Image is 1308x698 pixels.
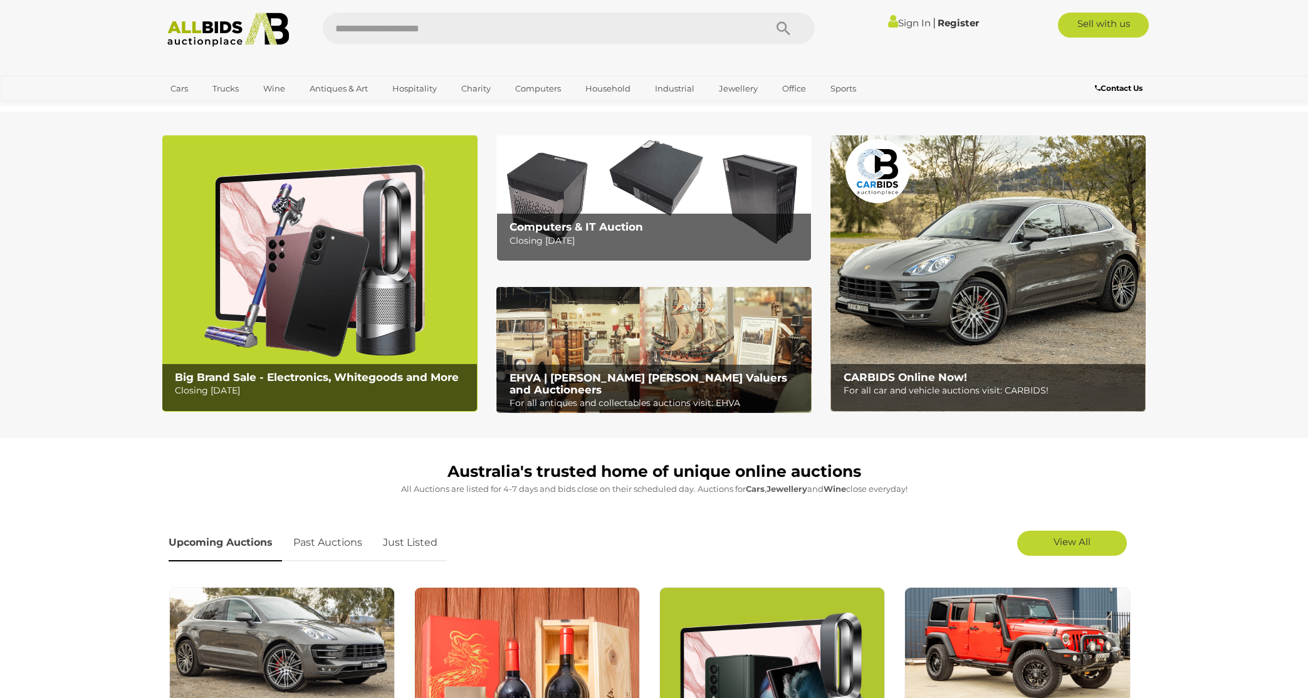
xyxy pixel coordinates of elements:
[162,135,478,412] img: Big Brand Sale - Electronics, Whitegoods and More
[510,221,643,233] b: Computers & IT Auction
[1095,83,1143,93] b: Contact Us
[255,78,293,99] a: Wine
[844,371,967,383] b: CARBIDS Online Now!
[496,135,812,261] img: Computers & IT Auction
[169,524,282,561] a: Upcoming Auctions
[169,463,1140,481] h1: Australia's trusted home of unique online auctions
[284,524,372,561] a: Past Auctions
[510,372,787,396] b: EHVA | [PERSON_NAME] [PERSON_NAME] Valuers and Auctioneers
[507,78,569,99] a: Computers
[496,287,812,414] img: EHVA | Evans Hastings Valuers and Auctioneers
[830,135,1146,412] a: CARBIDS Online Now! CARBIDS Online Now! For all car and vehicle auctions visit: CARBIDS!
[933,16,936,29] span: |
[822,78,864,99] a: Sports
[301,78,376,99] a: Antiques & Art
[510,233,805,249] p: Closing [DATE]
[711,78,766,99] a: Jewellery
[938,17,979,29] a: Register
[496,135,812,261] a: Computers & IT Auction Computers & IT Auction Closing [DATE]
[510,395,805,411] p: For all antiques and collectables auctions visit: EHVA
[766,484,807,494] strong: Jewellery
[453,78,499,99] a: Charity
[169,482,1140,496] p: All Auctions are listed for 4-7 days and bids close on their scheduled day. Auctions for , and cl...
[824,484,846,494] strong: Wine
[1017,531,1127,556] a: View All
[204,78,247,99] a: Trucks
[830,135,1146,412] img: CARBIDS Online Now!
[162,78,196,99] a: Cars
[175,383,470,398] p: Closing [DATE]
[888,17,931,29] a: Sign In
[1095,81,1146,95] a: Contact Us
[384,78,445,99] a: Hospitality
[160,13,296,47] img: Allbids.com.au
[374,524,447,561] a: Just Listed
[162,135,478,412] a: Big Brand Sale - Electronics, Whitegoods and More Big Brand Sale - Electronics, Whitegoods and Mo...
[1058,13,1149,38] a: Sell with us
[162,99,268,120] a: [GEOGRAPHIC_DATA]
[175,371,459,383] b: Big Brand Sale - Electronics, Whitegoods and More
[577,78,639,99] a: Household
[746,484,765,494] strong: Cars
[844,383,1139,398] p: For all car and vehicle auctions visit: CARBIDS!
[496,287,812,414] a: EHVA | Evans Hastings Valuers and Auctioneers EHVA | [PERSON_NAME] [PERSON_NAME] Valuers and Auct...
[774,78,814,99] a: Office
[752,13,815,44] button: Search
[647,78,703,99] a: Industrial
[1054,536,1091,548] span: View All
